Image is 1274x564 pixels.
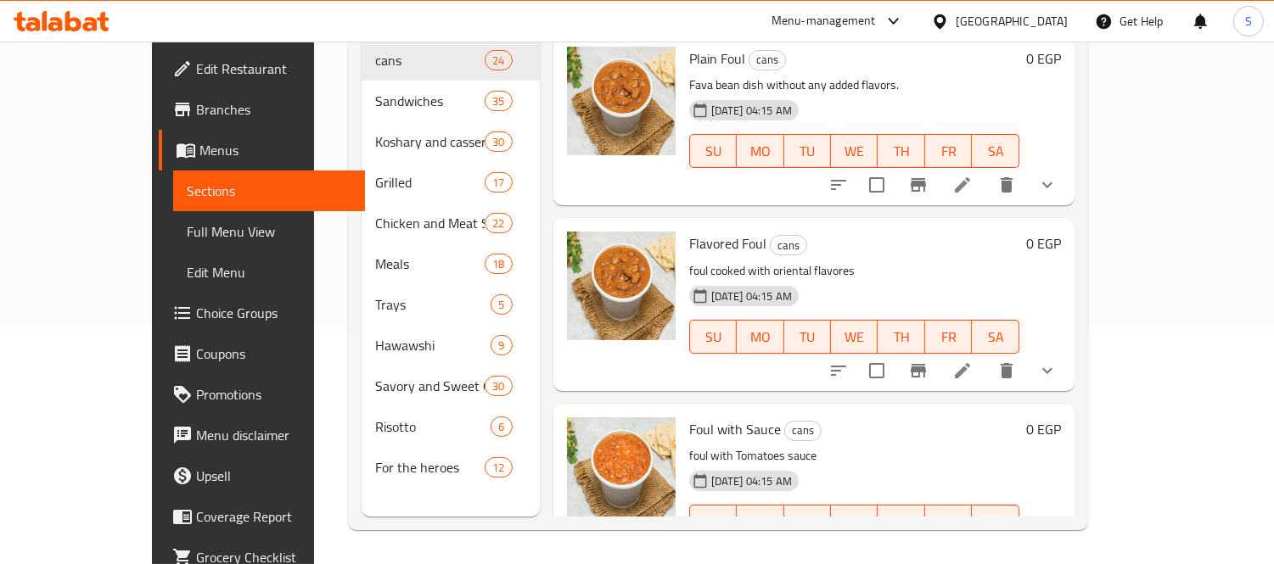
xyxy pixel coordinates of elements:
[932,510,965,534] span: FR
[898,165,939,205] button: Branch-specific-item
[704,103,799,119] span: [DATE] 04:15 AM
[925,505,972,539] button: FR
[362,203,540,243] div: Chicken and Meat Sandwiches22
[986,165,1027,205] button: delete
[159,333,365,374] a: Coupons
[818,165,859,205] button: sort-choices
[704,288,799,304] span: [DATE] 04:15 AM
[818,350,859,391] button: sort-choices
[972,134,1019,168] button: SA
[375,91,485,111] span: Sandwiches
[567,417,676,526] img: Foul with Sauce
[173,170,365,211] a: Sections
[771,236,806,255] span: cans
[979,139,1012,164] span: SA
[689,505,737,539] button: SU
[979,510,1012,534] span: SA
[689,46,745,71] span: Plain Foul
[485,457,512,477] div: items
[567,232,676,340] img: Flavored Foul
[485,460,511,476] span: 12
[1037,360,1058,381] svg: Show Choices
[925,320,972,354] button: FR
[838,510,871,534] span: WE
[878,320,924,354] button: TH
[196,59,351,79] span: Edit Restaurant
[485,215,511,232] span: 22
[173,211,365,252] a: Full Menu View
[173,252,365,293] a: Edit Menu
[159,130,365,170] a: Menus
[375,416,491,437] div: Risotto
[689,134,737,168] button: SU
[884,325,918,349] span: TH
[689,445,1019,466] p: foul with Tomatoes sauce
[952,175,973,195] a: Edit menu item
[196,425,351,445] span: Menu disclaimer
[187,221,351,242] span: Full Menu View
[744,325,777,349] span: MO
[884,139,918,164] span: TH
[689,260,1019,282] p: foul cooked with oriental flavores
[362,284,540,325] div: Trays5
[491,419,511,435] span: 6
[689,75,1019,96] p: Fava bean dish without any added flavors.
[831,134,878,168] button: WE
[784,421,822,441] div: cans
[972,505,1019,539] button: SA
[375,254,485,274] span: Meals
[744,139,777,164] span: MO
[485,378,511,394] span: 30
[375,172,485,193] span: Grilled
[697,139,730,164] span: SU
[375,335,491,355] span: Hawawshi
[485,213,512,233] div: items
[375,376,485,396] span: Savory and Sweet Crepes
[485,134,511,150] span: 30
[491,416,512,437] div: items
[199,140,351,160] span: Menus
[737,320,783,354] button: MO
[375,294,491,315] span: Trays
[697,325,730,349] span: SU
[485,131,512,152] div: items
[187,181,351,201] span: Sections
[362,447,540,488] div: For the heroes12
[972,320,1019,354] button: SA
[159,293,365,333] a: Choice Groups
[375,131,485,152] div: Koshary and casseroles boxes
[859,167,895,203] span: Select to update
[491,297,511,313] span: 5
[878,505,924,539] button: TH
[362,366,540,406] div: Savory and Sweet Crepes30
[485,256,511,272] span: 18
[697,510,730,534] span: SU
[704,473,799,489] span: [DATE] 04:15 AM
[1026,47,1061,70] h6: 0 EGP
[784,505,831,539] button: TU
[1037,175,1058,195] svg: Show Choices
[485,172,512,193] div: items
[485,91,512,111] div: items
[187,262,351,282] span: Edit Menu
[159,415,365,455] a: Menu disclaimer
[485,50,512,70] div: items
[785,421,821,440] span: cans
[744,510,777,534] span: MO
[491,338,511,354] span: 9
[485,376,512,396] div: items
[196,506,351,527] span: Coverage Report
[375,50,485,70] div: cans
[196,343,351,364] span: Coupons
[567,47,676,155] img: Plain Foul
[375,213,485,233] div: Chicken and Meat Sandwiches
[986,350,1027,391] button: delete
[159,496,365,537] a: Coverage Report
[932,325,965,349] span: FR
